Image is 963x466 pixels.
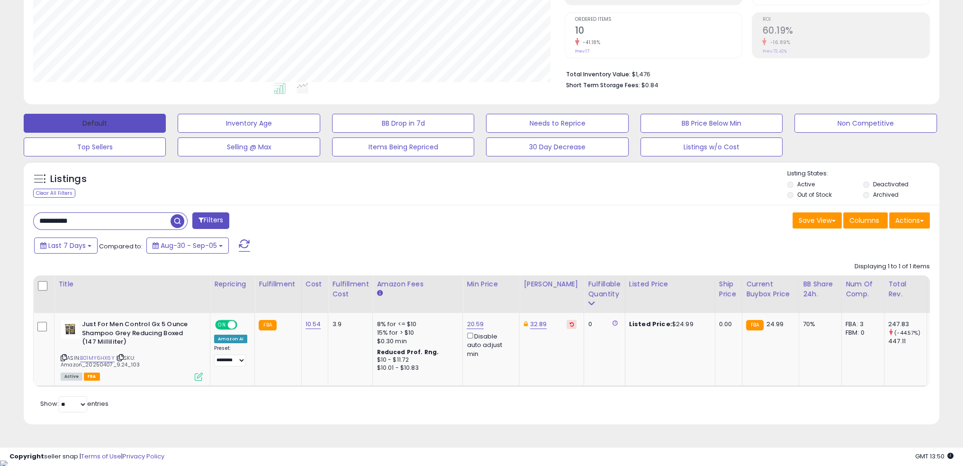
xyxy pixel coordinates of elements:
b: Reduced Prof. Rng. [377,348,439,356]
small: -41.18% [579,39,601,46]
div: Fulfillment Cost [332,279,369,299]
div: seller snap | | [9,452,164,461]
div: Title [58,279,206,289]
div: FBA: 3 [846,320,877,329]
div: 0 [588,320,617,329]
span: FBA [84,373,100,381]
div: 0.00 [719,320,735,329]
span: 2025-09-13 13:50 GMT [915,452,954,461]
div: Preset: [214,345,247,366]
div: Displaying 1 to 1 of 1 items [855,262,930,271]
small: Prev: 72.42% [762,48,786,54]
div: 8% for <= $10 [377,320,455,329]
div: Disable auto adjust min [467,331,512,358]
div: $10 - $11.72 [377,356,455,364]
div: Ship Price [719,279,738,299]
span: $0.84 [641,81,658,90]
a: 20.59 [467,320,484,329]
span: ON [216,321,228,329]
div: BB Share 24h. [803,279,837,299]
button: Needs to Reprice [486,114,628,133]
button: Aug-30 - Sep-05 [146,238,229,254]
div: Min Price [467,279,515,289]
span: OFF [236,321,251,329]
b: Short Term Storage Fees: [566,81,640,89]
div: $24.99 [629,320,708,329]
span: Show: entries [40,399,108,408]
button: Default [24,114,166,133]
button: Last 7 Days [34,238,98,254]
button: Top Sellers [24,137,166,156]
button: Non Competitive [794,114,936,133]
div: 447.11 [888,337,927,346]
b: Listed Price: [629,320,672,329]
span: Compared to: [99,242,143,251]
small: FBA [259,320,276,330]
a: Privacy Policy [123,452,164,461]
small: Prev: 17 [575,48,589,54]
div: Cost [306,279,324,289]
div: 15% for > $10 [377,329,455,337]
div: $10.01 - $10.83 [377,364,455,372]
strong: Copyright [9,452,44,461]
button: Listings w/o Cost [640,137,783,156]
span: 24.99 [766,320,783,329]
label: Archived [873,191,899,199]
small: -16.89% [766,39,790,46]
button: Items Being Repriced [332,137,474,156]
label: Deactivated [873,180,909,188]
h2: 10 [575,25,742,38]
div: $0.30 min [377,337,455,346]
div: Repricing [214,279,251,289]
button: Filters [192,212,229,229]
div: Current Buybox Price [746,279,795,299]
h5: Listings [50,173,87,186]
button: Inventory Age [178,114,320,133]
div: Clear All Filters [33,189,75,198]
button: Columns [843,212,888,228]
button: 30 Day Decrease [486,137,628,156]
a: 32.89 [530,320,547,329]
a: Terms of Use [81,452,121,461]
b: Just For Men Control Gx 5 Ounce Shampoo Grey Reducing Boxed (147 Milliliter) [82,320,197,349]
div: Fulfillable Quantity [588,279,621,299]
button: Actions [889,212,930,228]
div: Amazon Fees [377,279,459,289]
div: 70% [803,320,834,329]
button: Selling @ Max [178,137,320,156]
small: Amazon Fees. [377,289,382,298]
li: $1,476 [566,68,923,79]
div: Fulfillment [259,279,297,289]
label: Out of Stock [797,191,832,199]
div: [PERSON_NAME] [523,279,580,289]
small: FBA [746,320,764,330]
p: Listing States: [787,169,939,178]
span: Columns [849,216,879,225]
small: (-44.57%) [894,329,920,337]
span: Aug-30 - Sep-05 [161,241,217,250]
span: Last 7 Days [48,241,86,250]
button: BB Price Below Min [640,114,783,133]
div: 3.9 [332,320,365,329]
div: ASIN: [61,320,203,380]
div: Amazon AI [214,335,247,343]
span: Ordered Items [575,17,742,22]
span: | SKU: Amazon_20250407_9.24_103 [61,354,140,368]
button: BB Drop in 7d [332,114,474,133]
div: Total Rev. [888,279,923,299]
div: FBM: 0 [846,329,877,337]
div: Listed Price [629,279,711,289]
button: Save View [792,212,842,228]
div: 247.83 [888,320,927,329]
span: All listings currently available for purchase on Amazon [61,373,82,381]
label: Active [797,180,815,188]
div: Num of Comp. [846,279,880,299]
h2: 60.19% [762,25,929,38]
a: B01MY6HX6Y [80,354,115,362]
img: 41HwjZWlWTS._SL40_.jpg [61,320,80,339]
span: ROI [762,17,929,22]
b: Total Inventory Value: [566,70,630,78]
a: 10.54 [306,320,321,329]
